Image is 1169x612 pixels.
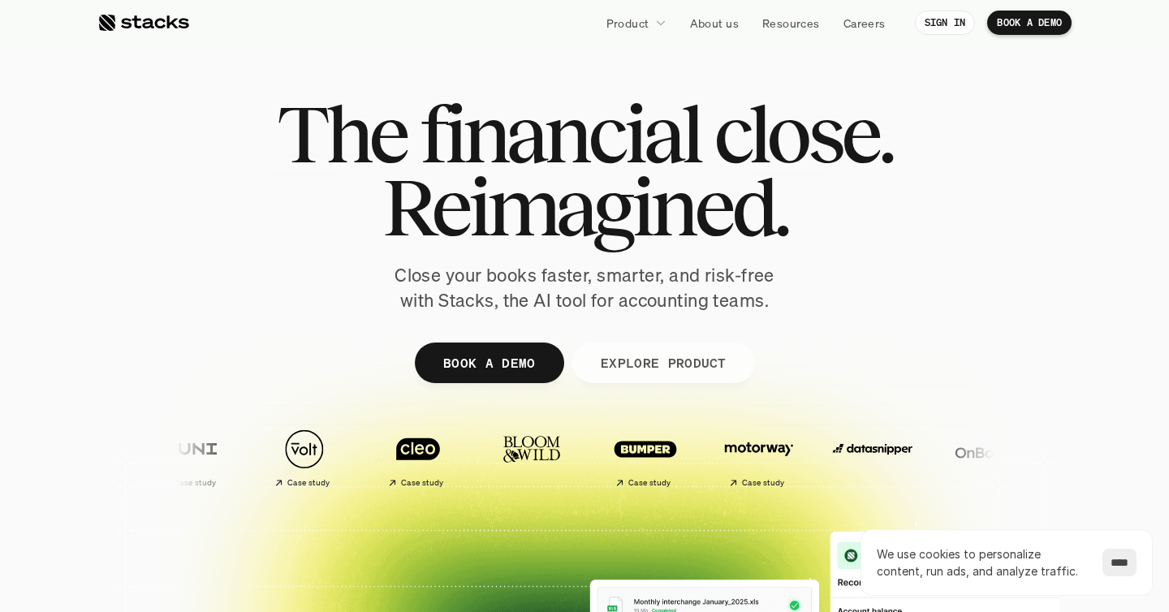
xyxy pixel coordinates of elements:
p: Product [606,15,649,32]
h2: Case study [174,478,217,488]
a: BOOK A DEMO [987,11,1072,35]
p: BOOK A DEMO [997,17,1062,28]
a: Resources [753,8,830,37]
p: Careers [843,15,886,32]
a: Case study [706,420,812,494]
span: The [277,97,406,170]
a: Case study [593,420,698,494]
p: About us [690,15,739,32]
a: EXPLORE PRODUCT [572,343,754,383]
h2: Case study [742,478,785,488]
span: Reimagined. [382,170,787,244]
a: Careers [834,8,895,37]
span: financial [420,97,700,170]
a: Case study [138,420,244,494]
span: close. [714,97,892,170]
a: SIGN IN [915,11,976,35]
p: Close your books faster, smarter, and risk-free with Stacks, the AI tool for accounting teams. [382,263,787,313]
h2: Case study [287,478,330,488]
p: Resources [762,15,820,32]
a: BOOK A DEMO [415,343,564,383]
p: BOOK A DEMO [443,351,536,374]
h2: Case study [401,478,444,488]
a: Case study [252,420,357,494]
a: Case study [365,420,471,494]
h2: Case study [628,478,671,488]
p: EXPLORE PRODUCT [600,351,726,374]
a: About us [680,8,748,37]
p: SIGN IN [925,17,966,28]
p: We use cookies to personalize content, run ads, and analyze traffic. [877,545,1086,580]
